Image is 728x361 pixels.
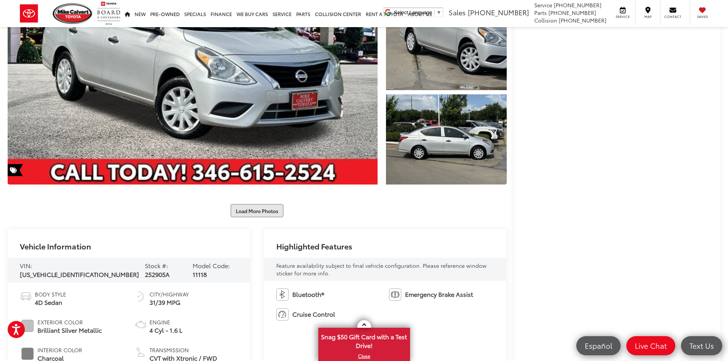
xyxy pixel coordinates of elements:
[534,1,552,9] span: Service
[149,346,217,354] span: Transmission
[276,242,352,250] h2: Highlighted Features
[686,341,718,350] span: Text Us
[554,1,602,9] span: [PHONE_NUMBER]
[193,261,230,270] span: Model Code:
[37,318,102,326] span: Exterior Color
[614,14,631,19] span: Service
[534,9,547,16] span: Parts
[386,94,507,185] a: Expand Photo 3
[626,336,675,355] a: Live Chat
[149,318,182,326] span: Engine
[292,310,335,319] span: Cruise Control
[149,326,182,335] span: 4 Cyl - 1.6 L
[230,204,284,217] button: Load More Photos
[53,3,93,24] img: Mike Calvert Toyota
[21,320,34,332] span: #C0C0C0
[639,14,656,19] span: Map
[534,16,557,24] span: Collision
[319,329,409,352] span: Snag $50 Gift Card with a Test Drive!
[149,298,189,307] span: 31/39 MPG
[35,290,66,298] span: Body Style
[694,14,711,19] span: Saved
[384,93,507,186] img: 2018 Nissan Versa 1.6 S Plus
[681,336,722,355] a: Text Us
[292,290,324,299] span: Bluetooth®
[434,10,435,15] span: ​
[149,290,189,298] span: City/Highway
[468,7,529,17] span: [PHONE_NUMBER]
[576,336,621,355] a: Español
[135,290,147,303] img: Fuel Economy
[35,298,66,307] span: 4D Sedan
[8,164,23,176] span: Special
[193,270,207,278] span: 11118
[276,288,289,301] img: Bluetooth®
[21,348,34,360] span: #808080
[276,262,486,277] span: Feature availability subject to final vehicle configuration. Please reference window sticker for ...
[631,341,671,350] span: Live Chat
[559,16,606,24] span: [PHONE_NUMBER]
[276,308,289,321] img: Cruise Control
[436,10,441,15] span: ▼
[389,288,401,301] img: Emergency Brake Assist
[664,14,681,19] span: Contact
[405,290,473,299] span: Emergency Brake Assist
[581,341,616,350] span: Español
[37,326,102,335] span: Brilliant Silver Metallic
[548,9,596,16] span: [PHONE_NUMBER]
[37,346,82,354] span: Interior Color
[449,7,466,17] span: Sales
